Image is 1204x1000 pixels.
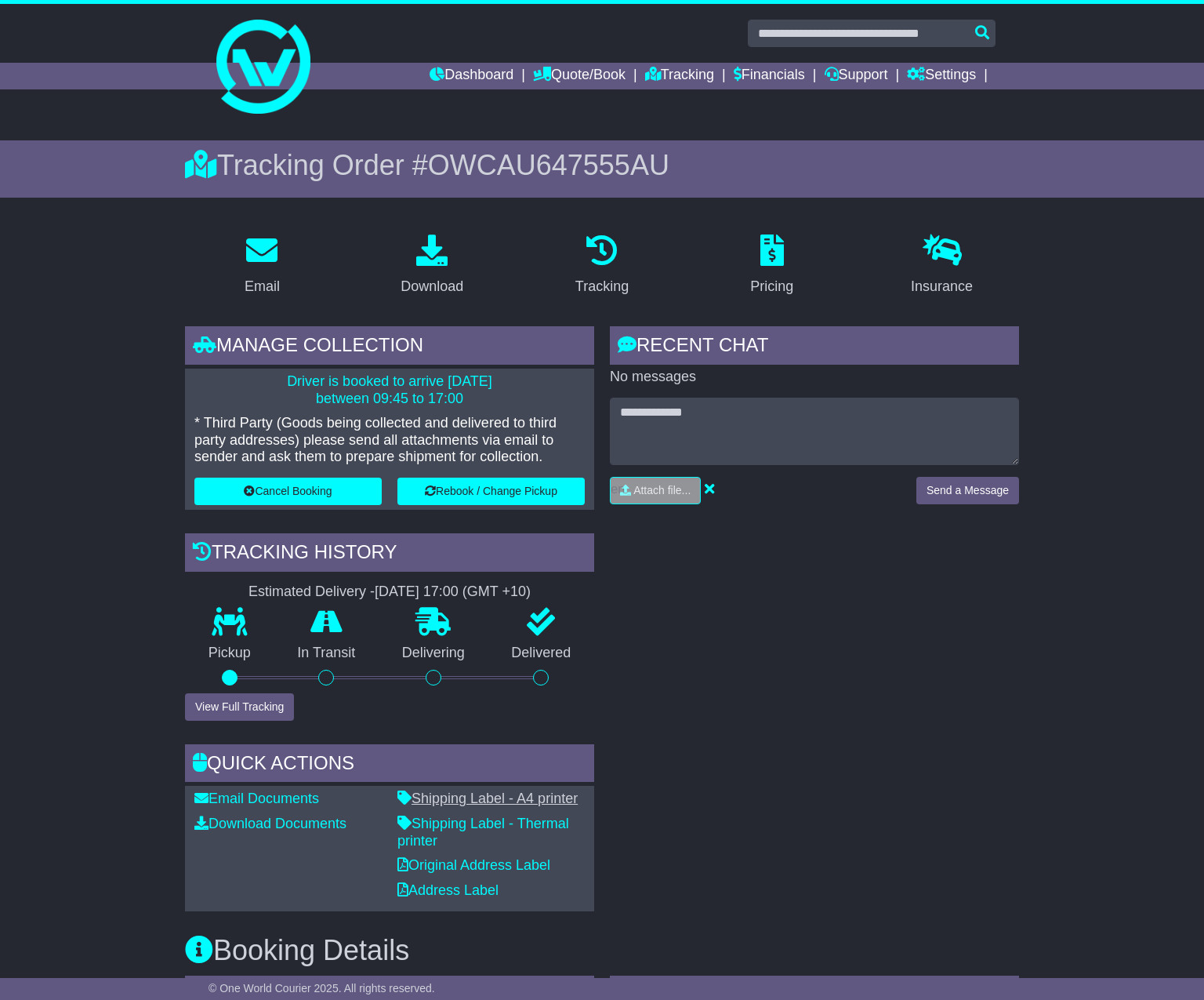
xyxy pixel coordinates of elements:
p: * Third Party (Goods being collected and delivered to third party addresses) please send all atta... [194,415,585,466]
p: Delivered [488,645,595,662]
div: [DATE] 17:00 (GMT +10) [375,584,531,601]
div: Quick Actions [185,744,594,787]
p: Delivering [379,645,488,662]
a: Pricing [740,229,803,303]
div: Tracking Order # [185,148,1019,182]
a: Financials [734,63,805,89]
div: Insurance [911,276,973,297]
p: Pickup [185,645,274,662]
a: Support [825,63,888,89]
a: Shipping Label - Thermal printer [397,816,569,849]
a: Download Documents [194,816,346,831]
p: Driver is booked to arrive [DATE] between 09:45 to 17:00 [194,373,585,407]
a: Address Label [397,882,499,898]
button: Cancel Booking [194,478,382,505]
a: Tracking [645,63,714,89]
p: In Transit [274,645,379,662]
a: Shipping Label - A4 printer [397,791,578,806]
a: Email [234,229,290,303]
h3: Booking Details [185,935,1019,966]
div: Manage collection [185,326,594,369]
span: © One World Courier 2025. All rights reserved. [209,982,435,995]
p: No messages [610,369,1019,386]
div: Tracking [575,276,629,297]
a: Email Documents [194,791,319,806]
a: Download [390,229,473,303]
div: Download [401,276,463,297]
button: Rebook / Change Pickup [397,478,585,505]
a: Dashboard [430,63,513,89]
a: Original Address Label [397,857,550,873]
div: Email [245,276,280,297]
a: Quote/Book [533,63,626,89]
span: OWCAU647555AU [428,149,669,181]
button: View Full Tracking [185,693,294,721]
a: Insurance [901,229,983,303]
div: Estimated Delivery - [185,584,594,601]
button: Send a Message [916,477,1019,504]
div: Pricing [750,276,793,297]
a: Settings [907,63,976,89]
div: RECENT CHAT [610,326,1019,369]
a: Tracking [565,229,639,303]
div: Tracking history [185,533,594,576]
